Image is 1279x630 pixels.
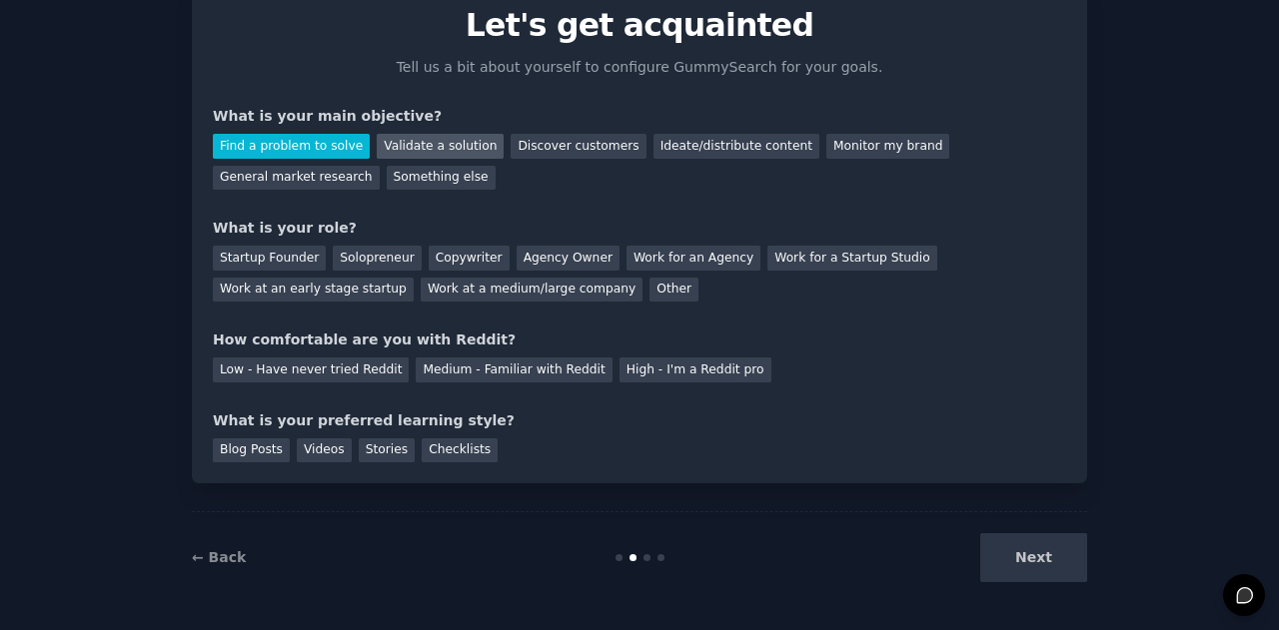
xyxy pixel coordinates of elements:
[421,278,642,303] div: Work at a medium/large company
[429,246,510,271] div: Copywriter
[517,246,620,271] div: Agency Owner
[213,438,290,463] div: Blog Posts
[297,438,352,463] div: Videos
[767,246,936,271] div: Work for a Startup Studio
[213,218,1066,239] div: What is your role?
[826,134,949,159] div: Monitor my brand
[359,438,415,463] div: Stories
[192,549,246,565] a: ← Back
[511,134,645,159] div: Discover customers
[653,134,819,159] div: Ideate/distribute content
[213,278,414,303] div: Work at an early stage startup
[213,410,1066,431] div: What is your preferred learning style?
[213,134,370,159] div: Find a problem to solve
[213,8,1066,43] p: Let's get acquainted
[213,166,380,191] div: General market research
[213,246,326,271] div: Startup Founder
[422,438,498,463] div: Checklists
[627,246,760,271] div: Work for an Agency
[213,106,1066,127] div: What is your main objective?
[213,329,1066,350] div: How comfortable are you with Reddit?
[377,134,504,159] div: Validate a solution
[213,357,409,382] div: Low - Have never tried Reddit
[620,357,771,382] div: High - I'm a Reddit pro
[416,357,612,382] div: Medium - Familiar with Reddit
[388,57,891,78] p: Tell us a bit about yourself to configure GummySearch for your goals.
[387,166,496,191] div: Something else
[649,278,698,303] div: Other
[333,246,421,271] div: Solopreneur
